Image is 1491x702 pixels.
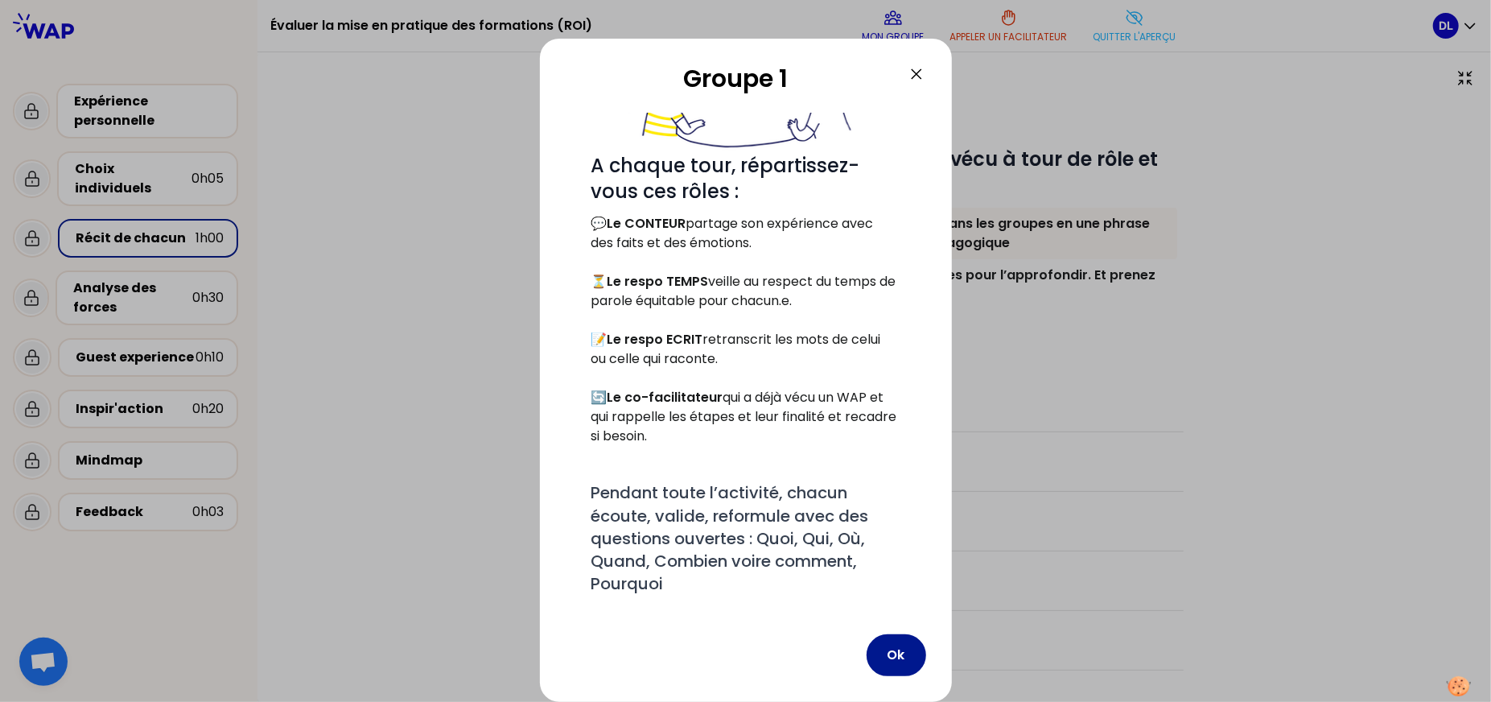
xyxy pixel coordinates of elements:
button: Ok [867,634,926,676]
p: ⏳ veille au respect du temps de parole équitable pour chacun.e. [591,272,900,311]
p: 🔄 qui a déjà vécu un WAP et qui rappelle les étapes et leur finalité et recadre si besoin. [591,388,900,446]
p: 📝 retranscrit les mots de celui ou celle qui raconte. [591,330,900,369]
span: Pendant toute l’activité, chacun écoute, valide, reformule avec des questions ouvertes : Quoi, Qu... [591,481,873,595]
strong: Le CONTEUR [608,214,686,233]
strong: Le respo TEMPS [608,272,709,291]
h2: Groupe 1 [566,64,907,93]
strong: Le respo ECRIT [608,330,703,349]
strong: Le co-facilitateur [608,388,723,407]
p: 💬 partage son expérience avec des faits et des émotions. [591,214,900,253]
